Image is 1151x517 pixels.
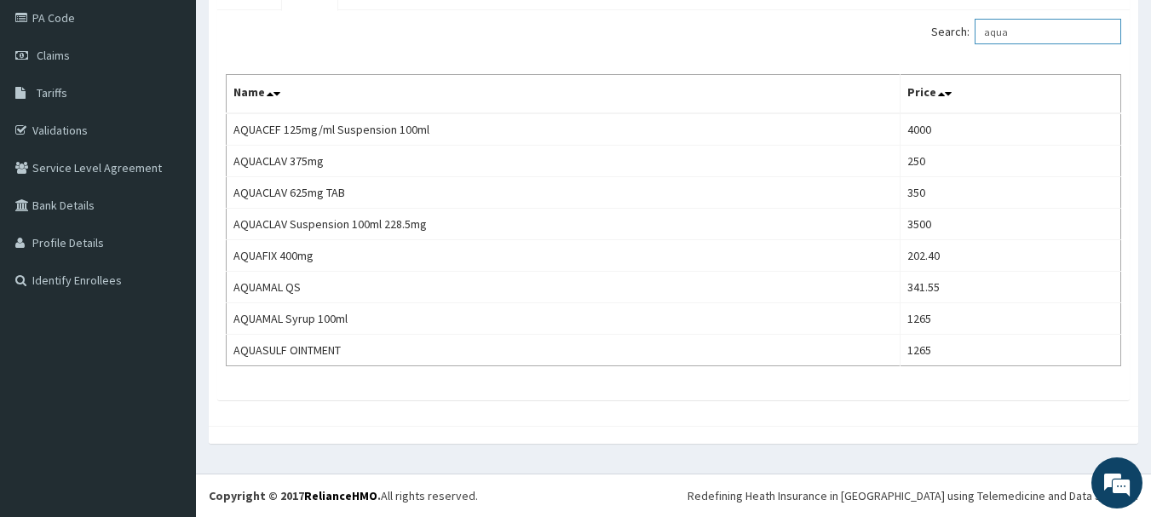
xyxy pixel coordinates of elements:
td: AQUAMAL QS [227,272,901,303]
label: Search: [931,19,1121,44]
td: 1265 [900,335,1120,366]
td: AQUACLAV 625mg TAB [227,177,901,209]
td: 341.55 [900,272,1120,303]
span: We're online! [99,152,235,324]
footer: All rights reserved. [196,474,1151,517]
td: 350 [900,177,1120,209]
td: 202.40 [900,240,1120,272]
div: Redefining Heath Insurance in [GEOGRAPHIC_DATA] using Telemedicine and Data Science! [688,487,1138,504]
td: AQUACEF 125mg/ml Suspension 100ml [227,113,901,146]
a: RelianceHMO [304,488,377,503]
div: Chat with us now [89,95,286,118]
td: AQUASULF OINTMENT [227,335,901,366]
textarea: Type your message and hit 'Enter' [9,340,325,399]
span: Tariffs [37,85,67,101]
span: Claims [37,48,70,63]
th: Name [227,75,901,114]
th: Price [900,75,1120,114]
td: AQUACLAV Suspension 100ml 228.5mg [227,209,901,240]
strong: Copyright © 2017 . [209,488,381,503]
td: AQUAMAL Syrup 100ml [227,303,901,335]
input: Search: [975,19,1121,44]
td: 1265 [900,303,1120,335]
td: 4000 [900,113,1120,146]
td: AQUACLAV 375mg [227,146,901,177]
td: 250 [900,146,1120,177]
td: AQUAFIX 400mg [227,240,901,272]
div: Minimize live chat window [279,9,320,49]
td: 3500 [900,209,1120,240]
img: d_794563401_company_1708531726252_794563401 [32,85,69,128]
